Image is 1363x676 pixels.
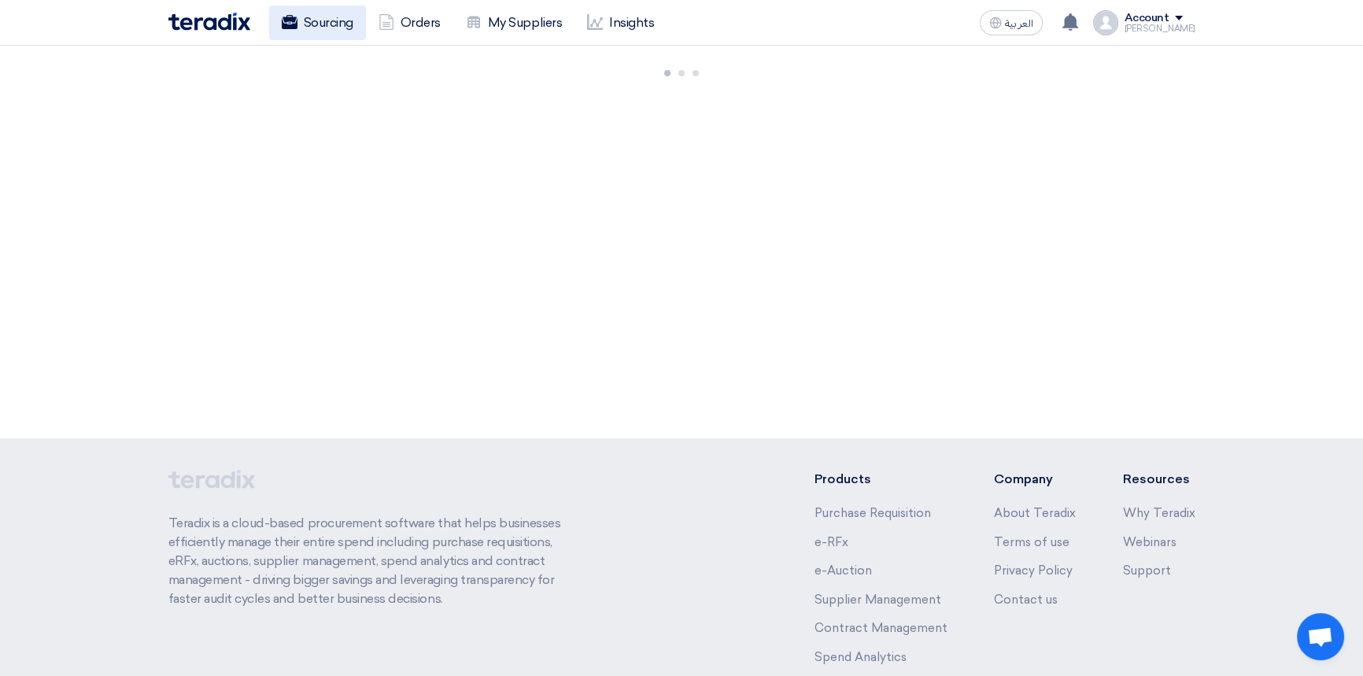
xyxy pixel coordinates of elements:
[453,6,574,40] a: My Suppliers
[1123,470,1195,489] li: Resources
[168,514,579,608] p: Teradix is a cloud-based procurement software that helps businesses efficiently manage their enti...
[269,6,366,40] a: Sourcing
[1123,563,1171,578] a: Support
[994,563,1073,578] a: Privacy Policy
[1297,613,1344,660] a: Open chat
[1125,24,1195,33] div: [PERSON_NAME]
[366,6,453,40] a: Orders
[1005,18,1033,29] span: العربية
[168,13,250,31] img: Teradix logo
[994,535,1069,549] a: Terms of use
[980,10,1043,35] button: العربية
[814,593,940,607] a: Supplier Management
[814,506,930,520] a: Purchase Requisition
[994,593,1058,607] a: Contact us
[814,621,947,635] a: Contract Management
[1125,12,1169,25] div: Account
[994,470,1076,489] li: Company
[574,6,667,40] a: Insights
[1123,506,1195,520] a: Why Teradix
[814,535,848,549] a: e-RFx
[814,563,871,578] a: e-Auction
[814,650,906,664] a: Spend Analytics
[1123,535,1176,549] a: Webinars
[814,470,947,489] li: Products
[1093,10,1118,35] img: profile_test.png
[994,506,1076,520] a: About Teradix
